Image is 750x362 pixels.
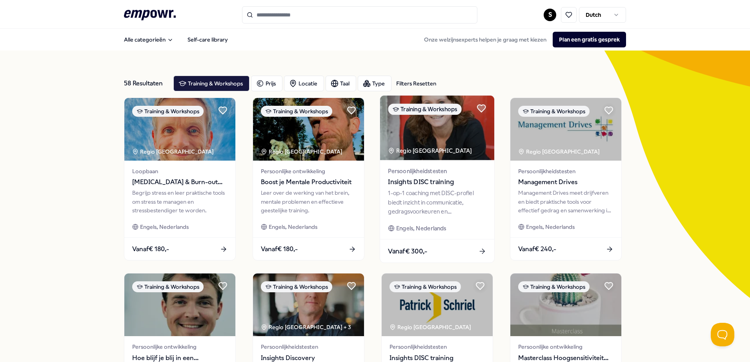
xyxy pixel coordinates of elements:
span: Boost je Mentale Productiviteit [261,177,356,187]
button: Plan een gratis gesprek [553,32,626,47]
span: Vanaf € 180,- [132,244,169,254]
div: Training & Workshops [261,106,332,117]
div: Training & Workshops [261,281,332,292]
img: package image [253,273,364,336]
div: Regio [GEOGRAPHIC_DATA] + 3 [261,323,351,331]
span: Persoonlijkheidstesten [261,342,356,351]
span: Vanaf € 300,- [388,246,427,256]
div: Training & Workshops [132,281,204,292]
div: 1-op-1 coaching met DISC-profiel biedt inzicht in communicatie, gedragsvoorkeuren en ontwikkelpun... [388,189,486,216]
span: Persoonlijke ontwikkeling [261,167,356,176]
img: package image [382,273,493,336]
div: Regio [GEOGRAPHIC_DATA] [390,323,472,331]
div: Begrijp stress en leer praktische tools om stress te managen en stressbestendiger te worden. [132,188,228,215]
img: package image [510,98,621,161]
input: Search for products, categories or subcategories [242,6,477,24]
span: Vanaf € 180,- [261,244,298,254]
span: Persoonlijke ontwikkeling [518,342,613,351]
button: Taal [326,76,356,91]
div: Regio [GEOGRAPHIC_DATA] [132,147,215,156]
span: Persoonlijke ontwikkeling [132,342,228,351]
div: Training & Workshops [388,103,461,115]
a: package imageTraining & WorkshopsRegio [GEOGRAPHIC_DATA] Persoonlijke ontwikkelingBoost je Mental... [253,98,364,261]
a: Self-care library [181,32,234,47]
button: Alle categorieën [118,32,180,47]
a: package imageTraining & WorkshopsRegio [GEOGRAPHIC_DATA] Loopbaan[MEDICAL_DATA] & Burn-out Preven... [124,98,236,261]
button: Training & Workshops [173,76,249,91]
div: Regio [GEOGRAPHIC_DATA] [518,147,601,156]
div: Regio [GEOGRAPHIC_DATA] [261,147,344,156]
div: Management Drives meet drijfveren en biedt praktische tools voor effectief gedrag en samenwerking... [518,188,613,215]
span: Management Drives [518,177,613,187]
img: package image [124,98,235,161]
span: Engels, Nederlands [140,223,189,231]
div: Training & Workshops [132,106,204,117]
span: [MEDICAL_DATA] & Burn-out Preventie [132,177,228,187]
span: Vanaf € 240,- [518,244,556,254]
iframe: Help Scout Beacon - Open [711,323,734,346]
span: Loopbaan [132,167,228,176]
div: Training & Workshops [518,106,590,117]
span: Engels, Nederlands [526,223,575,231]
span: Persoonlijkheidstesten [518,167,613,176]
div: Filters Resetten [396,79,436,88]
span: Engels, Nederlands [396,224,446,233]
span: Engels, Nederlands [269,223,317,231]
span: Insights DISC training [388,177,486,187]
div: Leer over de werking van het brein, mentale problemen en effectieve geestelijke training. [261,188,356,215]
div: Training & Workshops [518,281,590,292]
div: Onze welzijnsexperts helpen je graag met kiezen [418,32,626,47]
div: 58 Resultaten [124,76,167,91]
button: Locatie [284,76,324,91]
div: Regio [GEOGRAPHIC_DATA] [388,146,473,155]
button: S [544,9,556,21]
button: Type [358,76,391,91]
img: package image [124,273,235,336]
span: Persoonlijkheidstesten [390,342,485,351]
img: package image [253,98,364,161]
img: package image [380,96,494,160]
img: package image [510,273,621,336]
a: package imageTraining & WorkshopsRegio [GEOGRAPHIC_DATA] PersoonlijkheidstestenInsights DISC trai... [380,95,495,263]
a: package imageTraining & WorkshopsRegio [GEOGRAPHIC_DATA] PersoonlijkheidstestenManagement DrivesM... [510,98,622,261]
nav: Main [118,32,234,47]
div: Training & Workshops [390,281,461,292]
span: Persoonlijkheidstesten [388,167,486,176]
button: Prijs [251,76,282,91]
